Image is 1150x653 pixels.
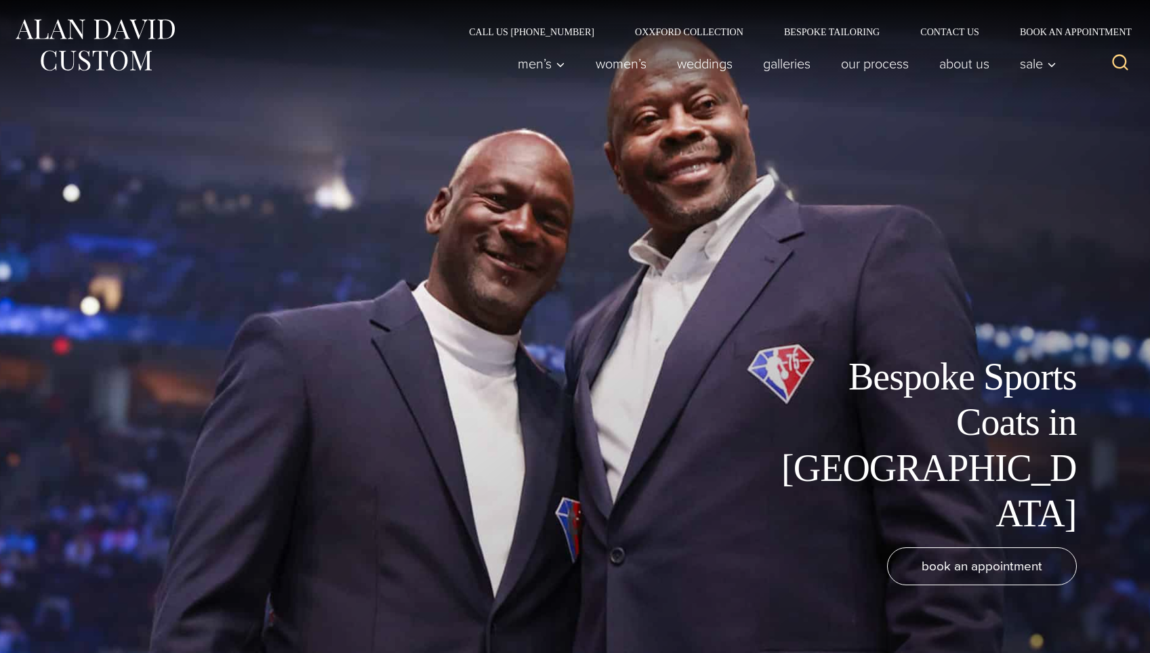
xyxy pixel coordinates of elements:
[615,27,764,37] a: Oxxford Collection
[922,556,1042,576] span: book an appointment
[503,50,1064,77] nav: Primary Navigation
[764,27,900,37] a: Bespoke Tailoring
[900,27,1000,37] a: Contact Us
[826,50,924,77] a: Our Process
[748,50,826,77] a: Galleries
[887,547,1077,585] a: book an appointment
[14,15,176,75] img: Alan David Custom
[1000,27,1136,37] a: Book an Appointment
[581,50,662,77] a: Women’s
[449,27,615,37] a: Call Us [PHONE_NUMBER]
[924,50,1005,77] a: About Us
[662,50,748,77] a: weddings
[449,27,1136,37] nav: Secondary Navigation
[772,354,1077,536] h1: Bespoke Sports Coats in [GEOGRAPHIC_DATA]
[518,57,565,70] span: Men’s
[1104,47,1136,80] button: View Search Form
[1020,57,1056,70] span: Sale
